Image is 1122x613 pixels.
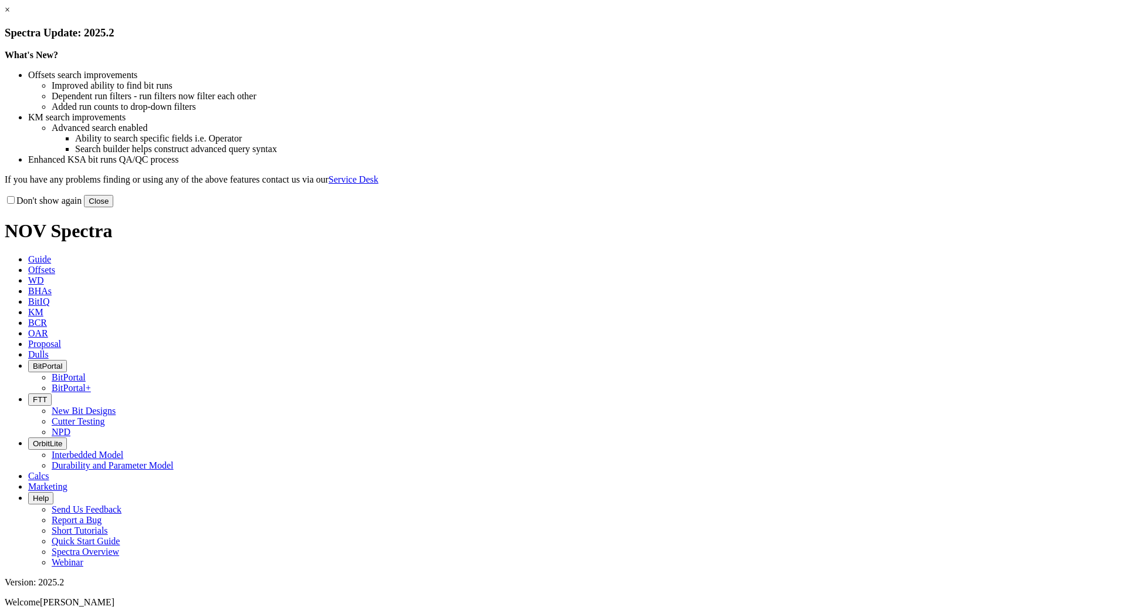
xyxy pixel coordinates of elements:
[52,123,1117,133] li: Advanced search enabled
[52,536,120,546] a: Quick Start Guide
[52,416,105,426] a: Cutter Testing
[28,254,51,264] span: Guide
[75,133,1117,144] li: Ability to search specific fields i.e. Operator
[52,80,1117,91] li: Improved ability to find bit runs
[52,547,119,557] a: Spectra Overview
[5,577,1117,588] div: Version: 2025.2
[5,196,82,206] label: Don't show again
[28,265,55,275] span: Offsets
[52,504,121,514] a: Send Us Feedback
[75,144,1117,154] li: Search builder helps construct advanced query syntax
[28,154,1117,165] li: Enhanced KSA bit runs QA/QC process
[28,286,52,296] span: BHAs
[28,275,44,285] span: WD
[28,339,61,349] span: Proposal
[52,450,123,460] a: Interbedded Model
[33,362,62,371] span: BitPortal
[5,174,1117,185] p: If you have any problems finding or using any of the above features contact us via our
[28,297,49,306] span: BitIQ
[84,195,113,207] button: Close
[5,50,58,60] strong: What's New?
[329,174,378,184] a: Service Desk
[28,328,48,338] span: OAR
[33,395,47,404] span: FTT
[28,112,1117,123] li: KM search improvements
[52,372,86,382] a: BitPortal
[52,102,1117,112] li: Added run counts to drop-down filters
[52,406,116,416] a: New Bit Designs
[5,220,1117,242] h1: NOV Spectra
[5,5,10,15] a: ×
[52,526,108,535] a: Short Tutorials
[33,439,62,448] span: OrbitLite
[52,427,70,437] a: NPD
[33,494,49,503] span: Help
[28,318,47,328] span: BCR
[52,460,174,470] a: Durability and Parameter Model
[28,307,43,317] span: KM
[40,597,114,607] span: [PERSON_NAME]
[5,26,1117,39] h3: Spectra Update: 2025.2
[28,349,49,359] span: Dulls
[52,557,83,567] a: Webinar
[52,383,91,393] a: BitPortal+
[28,481,67,491] span: Marketing
[28,471,49,481] span: Calcs
[7,196,15,204] input: Don't show again
[52,91,1117,102] li: Dependent run filters - run filters now filter each other
[5,597,1117,608] p: Welcome
[28,70,1117,80] li: Offsets search improvements
[52,515,102,525] a: Report a Bug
